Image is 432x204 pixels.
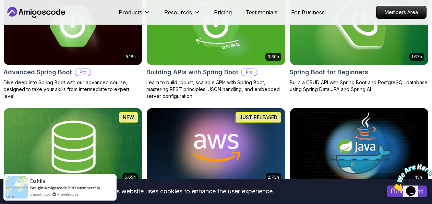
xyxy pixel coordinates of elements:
[239,114,277,121] p: JUST RELEASED
[30,178,45,184] span: Dahlia
[411,54,422,60] p: 1.67h
[30,191,50,197] span: a month ago
[3,79,142,100] p: Dive deep into Spring Boot with our advanced course, designed to take your skills from intermedia...
[267,54,279,60] p: 3.30h
[242,69,257,76] p: Pro
[119,8,151,22] button: Products
[146,67,238,77] h2: Building APIs with Spring Boot
[3,3,5,9] span: 1
[3,3,45,30] img: Chat attention grabber
[291,8,325,16] a: For Business
[123,114,134,121] p: NEW
[164,8,192,16] p: Resources
[126,54,136,60] p: 5.18h
[290,108,428,186] img: Docker for Java Developers card
[376,6,427,19] a: Members Area
[214,8,232,16] a: Pricing
[75,69,91,76] p: Pro
[4,108,142,186] img: Spring Data JPA card
[164,8,200,22] button: Resources
[3,67,72,77] h2: Advanced Spring Boot
[5,184,377,199] div: This website uses cookies to enhance the user experience.
[124,175,136,180] p: 6.65h
[57,192,79,196] a: ProveSource
[268,175,279,180] p: 2.73h
[5,176,28,199] img: provesource social proof notification image
[30,185,44,190] span: Bought
[147,108,285,186] img: AWS for Developers card
[290,67,368,77] h2: Spring Boot for Beginners
[245,8,277,16] a: Testimonials
[146,79,285,100] p: Learn to build robust, scalable APIs with Spring Boot, mastering REST principles, JSON handling, ...
[387,186,427,197] button: Accept cookies
[44,185,100,190] a: Amigoscode PRO Membership
[290,79,429,93] p: Build a CRUD API with Spring Boot and PostgreSQL database using Spring Data JPA and Spring AI
[389,161,432,194] iframe: chat widget
[119,8,142,16] p: Products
